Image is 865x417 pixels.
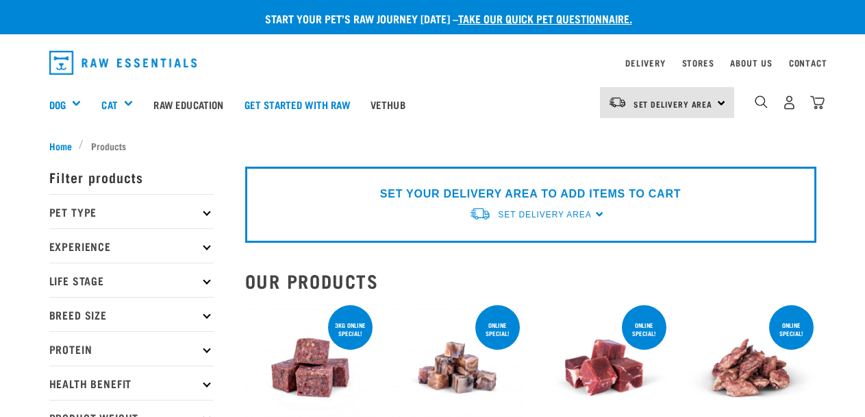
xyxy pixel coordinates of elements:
[49,139,816,153] nav: breadcrumbs
[769,315,814,344] div: ONLINE SPECIAL!
[49,194,214,228] p: Pet Type
[49,51,197,75] img: Raw Essentials Logo
[682,60,714,65] a: Stores
[49,160,214,194] p: Filter products
[360,77,416,132] a: Vethub
[328,315,373,344] div: 3kg online special!
[49,263,214,297] p: Life Stage
[49,139,72,153] span: Home
[810,95,825,110] img: home-icon@2x.png
[458,15,632,21] a: take our quick pet questionnaire.
[608,96,627,108] img: van-moving.png
[49,97,66,112] a: Dog
[730,60,772,65] a: About Us
[498,210,591,219] span: Set Delivery Area
[143,77,234,132] a: Raw Education
[475,315,520,344] div: ONLINE SPECIAL!
[101,97,117,112] a: Cat
[234,77,360,132] a: Get started with Raw
[634,102,713,106] span: Set Delivery Area
[49,331,214,366] p: Protein
[782,95,797,110] img: user.png
[380,186,681,202] p: SET YOUR DELIVERY AREA TO ADD ITEMS TO CART
[622,315,666,344] div: ONLINE SPECIAL!
[625,60,665,65] a: Delivery
[49,228,214,263] p: Experience
[38,45,827,80] nav: dropdown navigation
[49,366,214,400] p: Health Benefit
[789,60,827,65] a: Contact
[49,297,214,331] p: Breed Size
[245,270,816,291] h2: Our Products
[469,206,491,221] img: van-moving.png
[49,139,79,153] a: Home
[755,95,768,108] img: home-icon-1@2x.png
